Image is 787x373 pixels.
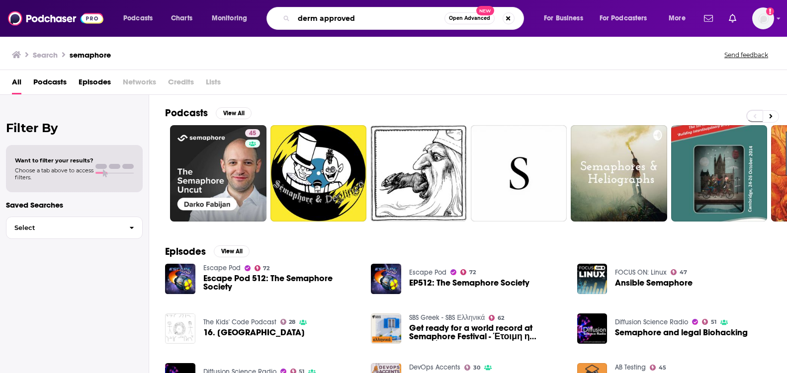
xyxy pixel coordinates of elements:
[8,9,103,28] img: Podchaser - Follow, Share and Rate Podcasts
[205,10,260,26] button: open menu
[249,129,256,139] span: 45
[577,264,608,294] img: Ansible Semaphore
[70,50,111,60] h3: semaphore
[498,316,504,320] span: 62
[168,74,194,94] span: Credits
[615,328,748,337] a: Semaphore and legal Biohacking
[216,107,252,119] button: View All
[577,313,608,344] img: Semaphore and legal Biohacking
[702,319,716,325] a: 51
[33,50,58,60] h3: Search
[650,365,666,371] a: 45
[473,366,480,370] span: 30
[600,11,647,25] span: For Podcasters
[15,167,93,181] span: Choose a tab above to access filters.
[203,274,359,291] a: Escape Pod 512: The Semaphore Society
[6,200,143,210] p: Saved Searches
[752,7,774,29] img: User Profile
[409,313,485,322] a: SBS Greek - SBS Ελληνικά
[700,10,717,27] a: Show notifications dropdown
[371,313,401,344] img: Get ready for a world record at Semaphore Festival - Έτοιμη η Αδελαΐδα για το Ελληνικό Φεστιβάλ S...
[371,264,401,294] img: EP512: The Semaphore Society
[280,319,296,325] a: 28
[615,268,667,277] a: FOCUS ON: Linux
[449,16,490,21] span: Open Advanced
[460,269,476,275] a: 72
[544,11,583,25] span: For Business
[276,7,533,30] div: Search podcasts, credits, & more...
[245,129,260,137] a: 45
[409,363,460,372] a: DevOps Accents
[6,217,143,239] button: Select
[537,10,596,26] button: open menu
[669,11,686,25] span: More
[33,74,67,94] a: Podcasts
[752,7,774,29] button: Show profile menu
[79,74,111,94] a: Episodes
[15,157,93,164] span: Want to filter your results?
[476,6,494,15] span: New
[263,266,269,271] span: 72
[752,7,774,29] span: Logged in as acurnyn
[165,10,198,26] a: Charts
[170,125,266,222] a: 45
[409,268,446,277] a: Escape Pod
[593,10,662,26] button: open menu
[123,74,156,94] span: Networks
[711,320,716,324] span: 51
[469,270,476,275] span: 72
[214,245,250,257] button: View All
[615,318,688,326] a: Diffusion Science Radio
[671,269,687,275] a: 47
[116,10,166,26] button: open menu
[165,313,195,344] img: 16. Semaphore
[255,265,270,271] a: 72
[659,366,666,370] span: 45
[212,11,247,25] span: Monitoring
[6,224,121,231] span: Select
[725,10,740,27] a: Show notifications dropdown
[165,264,195,294] img: Escape Pod 512: The Semaphore Society
[662,10,698,26] button: open menu
[165,107,208,119] h2: Podcasts
[165,245,206,258] h2: Episodes
[12,74,21,94] a: All
[203,328,305,337] a: 16. Semaphore
[171,11,192,25] span: Charts
[165,245,250,258] a: EpisodesView All
[489,315,504,321] a: 62
[203,328,305,337] span: 16. [GEOGRAPHIC_DATA]
[203,264,241,272] a: Escape Pod
[289,320,295,324] span: 28
[165,107,252,119] a: PodcastsView All
[203,318,276,326] a: The Kids' Code Podcast
[206,74,221,94] span: Lists
[6,121,143,135] h2: Filter By
[444,12,495,24] button: Open AdvancedNew
[464,365,480,371] a: 30
[615,279,693,287] a: Ansible Semaphore
[294,10,444,26] input: Search podcasts, credits, & more...
[409,324,565,341] a: Get ready for a world record at Semaphore Festival - Έτοιμη η Αδελαΐδα για το Ελληνικό Φεστιβάλ S...
[615,363,646,372] a: AB Testing
[766,7,774,15] svg: Add a profile image
[123,11,153,25] span: Podcasts
[409,279,529,287] a: EP512: The Semaphore Society
[721,51,771,59] button: Send feedback
[680,270,687,275] span: 47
